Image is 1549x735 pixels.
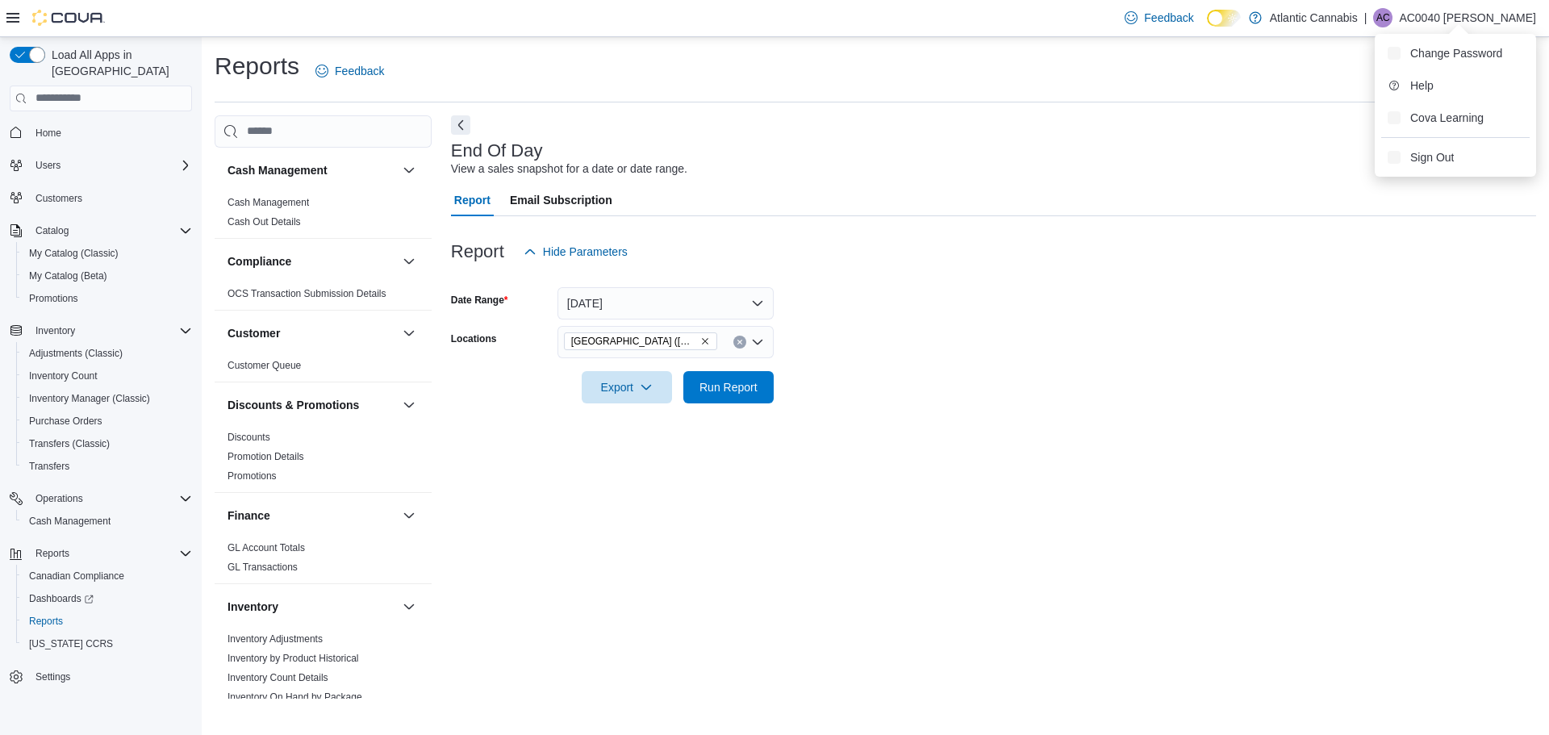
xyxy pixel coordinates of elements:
[23,266,114,286] a: My Catalog (Beta)
[29,489,90,508] button: Operations
[29,123,68,143] a: Home
[3,219,198,242] button: Catalog
[29,460,69,473] span: Transfers
[29,321,192,340] span: Inventory
[29,123,192,143] span: Home
[228,325,280,341] h3: Customer
[29,570,124,583] span: Canadian Compliance
[23,512,117,531] a: Cash Management
[228,542,305,553] a: GL Account Totals
[3,186,198,210] button: Customers
[35,224,69,237] span: Catalog
[228,216,301,228] a: Cash Out Details
[23,344,129,363] a: Adjustments (Classic)
[215,193,432,238] div: Cash Management
[29,221,192,240] span: Catalog
[29,321,81,340] button: Inventory
[571,333,697,349] span: [GEOGRAPHIC_DATA] ([GEOGRAPHIC_DATA][PERSON_NAME])
[16,455,198,478] button: Transfers
[16,387,198,410] button: Inventory Manager (Classic)
[23,344,192,363] span: Adjustments (Classic)
[228,633,323,645] a: Inventory Adjustments
[228,197,309,208] a: Cash Management
[451,294,508,307] label: Date Range
[16,287,198,310] button: Promotions
[29,544,76,563] button: Reports
[16,410,198,432] button: Purchase Orders
[228,507,396,524] button: Finance
[29,156,192,175] span: Users
[23,457,192,476] span: Transfers
[228,691,362,703] a: Inventory On Hand by Package
[228,451,304,462] a: Promotion Details
[228,287,386,300] span: OCS Transaction Submission Details
[215,284,432,310] div: Compliance
[399,597,419,616] button: Inventory
[3,319,198,342] button: Inventory
[29,437,110,450] span: Transfers (Classic)
[228,325,396,341] button: Customer
[228,397,359,413] h3: Discounts & Promotions
[228,507,270,524] h3: Finance
[215,356,432,382] div: Customer
[16,510,198,532] button: Cash Management
[699,379,758,395] span: Run Report
[23,566,192,586] span: Canadian Compliance
[23,389,157,408] a: Inventory Manager (Classic)
[10,115,192,731] nav: Complex example
[228,397,396,413] button: Discounts & Promotions
[23,289,192,308] span: Promotions
[3,665,198,688] button: Settings
[23,434,192,453] span: Transfers (Classic)
[16,587,198,610] a: Dashboards
[23,457,76,476] a: Transfers
[1364,8,1367,27] p: |
[29,392,150,405] span: Inventory Manager (Classic)
[29,188,192,208] span: Customers
[228,215,301,228] span: Cash Out Details
[228,562,298,573] a: GL Transactions
[29,247,119,260] span: My Catalog (Classic)
[1381,105,1530,131] button: Cova Learning
[35,192,82,205] span: Customers
[23,566,131,586] a: Canadian Compliance
[32,10,105,26] img: Cova
[23,612,69,631] a: Reports
[23,244,125,263] a: My Catalog (Classic)
[399,506,419,525] button: Finance
[1381,40,1530,66] button: Change Password
[29,292,78,305] span: Promotions
[29,189,89,208] a: Customers
[451,115,470,135] button: Next
[399,324,419,343] button: Customer
[29,415,102,428] span: Purchase Orders
[228,253,291,269] h3: Compliance
[510,184,612,216] span: Email Subscription
[45,47,192,79] span: Load All Apps in [GEOGRAPHIC_DATA]
[23,589,100,608] a: Dashboards
[228,288,386,299] a: OCS Transaction Submission Details
[751,336,764,349] button: Open list of options
[335,63,384,79] span: Feedback
[16,565,198,587] button: Canadian Compliance
[29,592,94,605] span: Dashboards
[29,221,75,240] button: Catalog
[1144,10,1193,26] span: Feedback
[29,489,192,508] span: Operations
[23,612,192,631] span: Reports
[1399,8,1536,27] p: AC0040 [PERSON_NAME]
[1410,77,1434,94] span: Help
[35,670,70,683] span: Settings
[29,667,77,687] a: Settings
[228,253,396,269] button: Compliance
[1381,144,1530,170] button: Sign Out
[23,634,119,654] a: [US_STATE] CCRS
[23,589,192,608] span: Dashboards
[228,162,328,178] h3: Cash Management
[215,538,432,583] div: Finance
[23,366,192,386] span: Inventory Count
[29,637,113,650] span: [US_STATE] CCRS
[399,395,419,415] button: Discounts & Promotions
